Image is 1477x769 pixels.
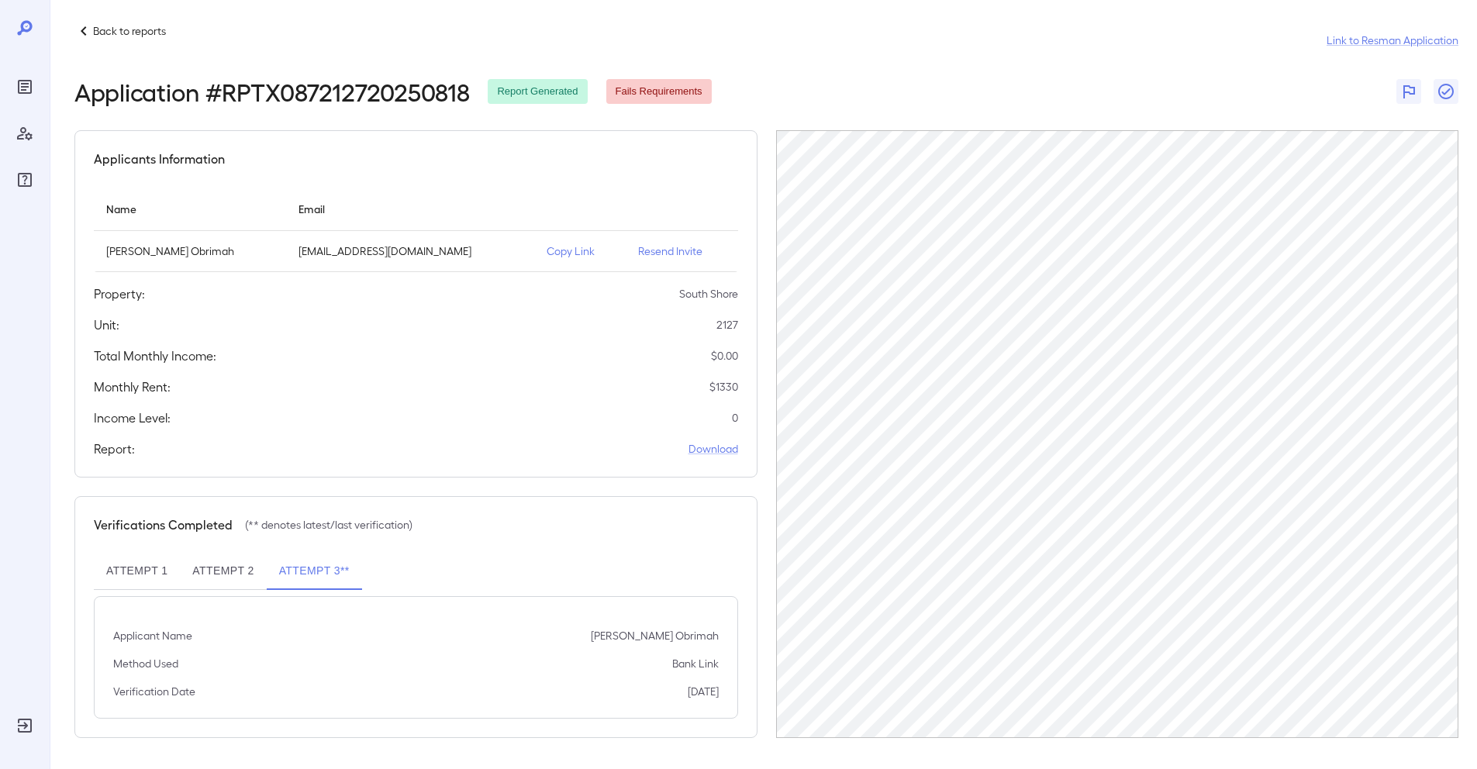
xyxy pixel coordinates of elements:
p: [DATE] [688,684,719,699]
th: Email [286,187,534,231]
table: simple table [94,187,738,272]
a: Link to Resman Application [1327,33,1458,48]
p: Method Used [113,656,178,671]
span: Report Generated [488,84,587,99]
h5: Monthly Rent: [94,378,171,396]
h5: Unit: [94,316,119,334]
button: Attempt 3** [267,553,362,590]
h5: Income Level: [94,409,171,427]
h2: Application # RPTX087212720250818 [74,78,469,105]
div: Reports [12,74,37,99]
p: [PERSON_NAME] Obrimah [106,243,274,259]
p: 0 [732,410,738,426]
p: [PERSON_NAME] Obrimah [591,628,719,643]
p: Resend Invite [638,243,726,259]
div: FAQ [12,167,37,192]
p: $ 0.00 [711,348,738,364]
p: [EMAIL_ADDRESS][DOMAIN_NAME] [299,243,522,259]
h5: Verifications Completed [94,516,233,534]
p: Copy Link [547,243,613,259]
h5: Property: [94,284,145,303]
h5: Total Monthly Income: [94,347,216,365]
span: Fails Requirements [606,84,712,99]
th: Name [94,187,286,231]
p: South Shore [679,286,738,302]
p: $ 1330 [709,379,738,395]
div: Log Out [12,713,37,738]
a: Download [688,441,738,457]
h5: Report: [94,440,135,458]
div: Manage Users [12,121,37,146]
button: Attempt 1 [94,553,180,590]
p: Applicant Name [113,628,192,643]
p: Back to reports [93,23,166,39]
p: (** denotes latest/last verification) [245,517,412,533]
p: Verification Date [113,684,195,699]
button: Attempt 2 [180,553,266,590]
p: Bank Link [672,656,719,671]
button: Flag Report [1396,79,1421,104]
h5: Applicants Information [94,150,225,168]
p: 2127 [716,317,738,333]
button: Close Report [1434,79,1458,104]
